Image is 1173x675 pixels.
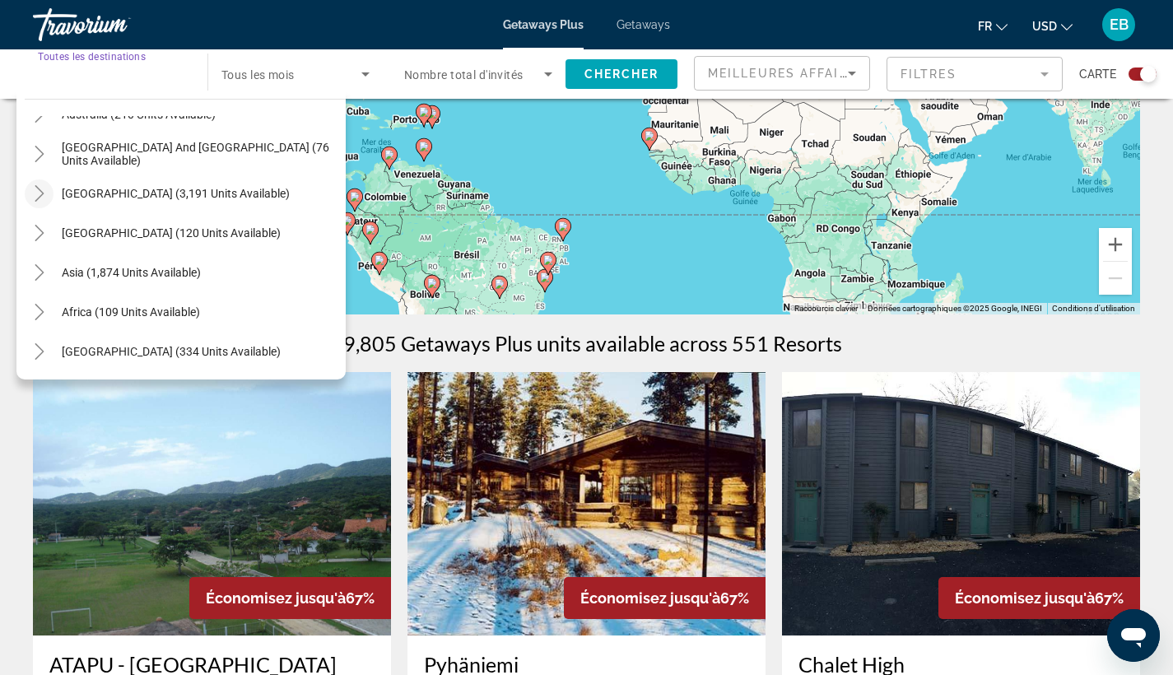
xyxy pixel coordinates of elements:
button: [GEOGRAPHIC_DATA] (334 units available) [54,337,289,366]
button: Change language [978,14,1008,38]
span: [GEOGRAPHIC_DATA] (334 units available) [62,345,281,358]
button: Toggle Asia (1,874 units available) [25,258,54,287]
span: USD [1032,20,1057,33]
mat-select: Sort by [708,63,856,83]
button: Raccourcis clavier [794,303,858,314]
span: Asia (1,874 units available) [62,266,201,279]
button: [GEOGRAPHIC_DATA] and [GEOGRAPHIC_DATA] (76 units available) [54,139,346,169]
span: Tous les mois [221,68,295,81]
button: Zoom avant [1099,228,1132,261]
button: Toggle Australia (210 units available) [25,100,54,129]
span: [GEOGRAPHIC_DATA] (3,191 units available) [62,187,290,200]
span: [GEOGRAPHIC_DATA] and [GEOGRAPHIC_DATA] (76 units available) [62,141,337,167]
button: Zoom arrière [1099,262,1132,295]
span: Nombre total d'invités [404,68,524,81]
button: Toggle Central America (120 units available) [25,219,54,248]
button: Filter [887,56,1063,92]
span: Africa (109 units available) [62,305,200,319]
span: fr [978,20,992,33]
button: Australia (210 units available) [54,100,224,129]
button: Africa (109 units available) [54,297,208,327]
div: 67% [938,577,1140,619]
span: [GEOGRAPHIC_DATA] (120 units available) [62,226,281,240]
a: Conditions d'utilisation (s'ouvre dans un nouvel onglet) [1052,304,1135,313]
button: Chercher [566,59,677,89]
img: ii_chi1.jpg [782,372,1140,635]
button: Toggle Middle East (334 units available) [25,337,54,366]
img: ii_pyh1.jpg [407,372,766,635]
span: EB [1110,16,1129,33]
h1: 19,805 Getaways Plus units available across 551 Resorts [331,331,842,356]
span: Carte [1079,63,1116,86]
button: Toggle South America (3,191 units available) [25,179,54,208]
div: 67% [564,577,766,619]
span: Économisez jusqu'à [955,589,1095,607]
span: Chercher [584,67,659,81]
button: [GEOGRAPHIC_DATA] (3,191 units available) [54,179,298,208]
span: Économisez jusqu'à [206,589,346,607]
a: Getaways [617,18,670,31]
span: Économisez jusqu'à [580,589,720,607]
button: Asia (1,874 units available) [54,258,209,287]
button: Toggle South Pacific and Oceania (76 units available) [25,140,54,169]
button: User Menu [1097,7,1140,42]
span: Meilleures affaires [708,67,866,80]
span: Données cartographiques ©2025 Google, INEGI [868,304,1042,313]
button: Change currency [1032,14,1073,38]
a: Getaways Plus [503,18,584,31]
img: ii_pra8.jpg [33,372,391,635]
iframe: Bouton de lancement de la fenêtre de messagerie [1107,609,1160,662]
a: Travorium [33,3,198,46]
button: [GEOGRAPHIC_DATA] (120 units available) [54,218,289,248]
div: 67% [189,577,391,619]
span: Toutes les destinations [38,50,146,62]
button: Toggle Africa (109 units available) [25,298,54,327]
